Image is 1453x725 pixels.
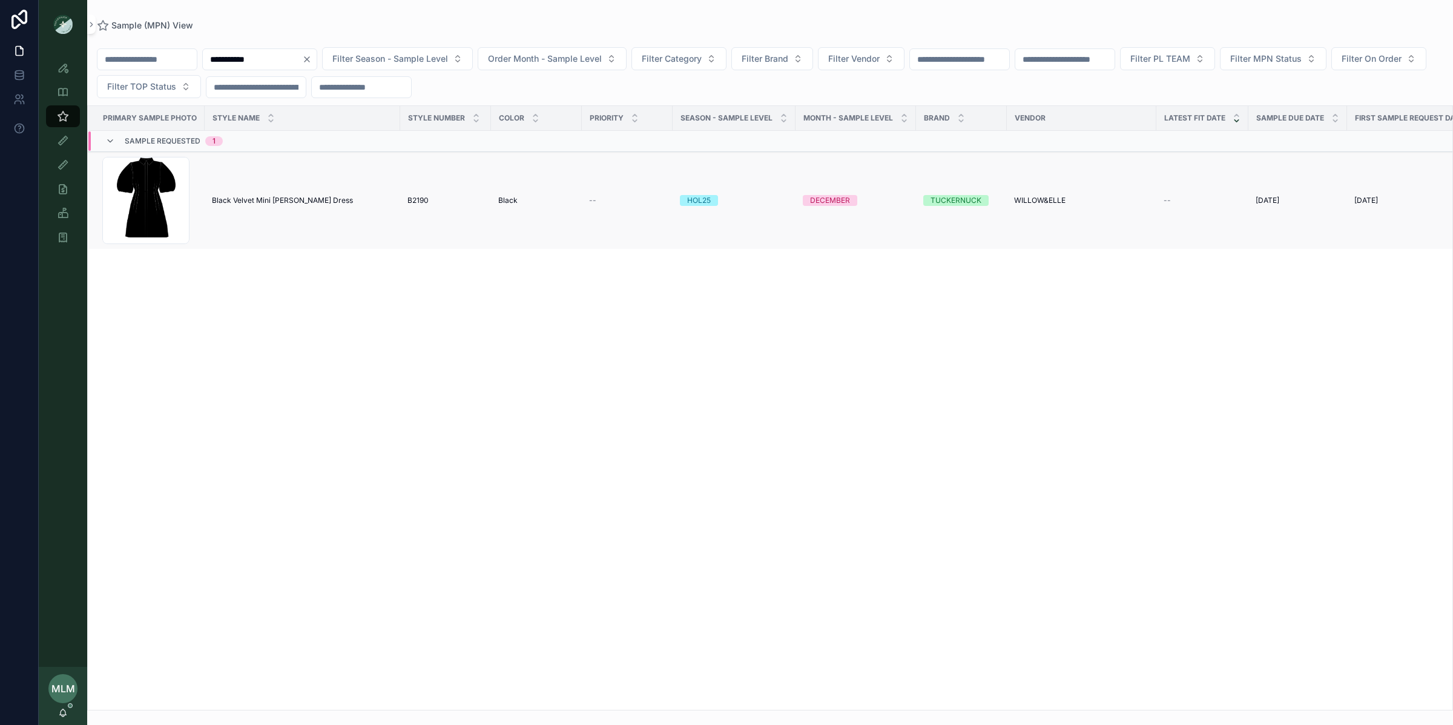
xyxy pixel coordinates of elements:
span: Black Velvet Mini [PERSON_NAME] Dress [212,196,353,205]
a: TUCKERNUCK [923,195,1000,206]
span: Filter On Order [1342,53,1402,65]
a: [DATE] [1256,196,1340,205]
button: Select Button [818,47,904,70]
span: Color [499,113,524,123]
span: Filter Vendor [828,53,880,65]
span: Filter Season - Sample Level [332,53,448,65]
button: Select Button [478,47,627,70]
span: -- [1164,196,1171,205]
button: Select Button [631,47,726,70]
span: Filter Category [642,53,702,65]
span: MONTH - SAMPLE LEVEL [803,113,893,123]
button: Clear [302,55,317,64]
span: Filter Brand [742,53,788,65]
span: Brand [924,113,950,123]
span: Sample Requested [125,136,200,146]
a: HOL25 [680,195,788,206]
div: 1 [213,136,216,146]
span: Vendor [1015,113,1046,123]
span: Filter MPN Status [1230,53,1302,65]
div: TUCKERNUCK [931,195,981,206]
span: [DATE] [1354,196,1378,205]
a: Black Velvet Mini [PERSON_NAME] Dress [212,196,393,205]
span: Filter PL TEAM [1130,53,1190,65]
span: Style Name [213,113,260,123]
span: WILLOW&ELLE [1014,196,1066,205]
button: Select Button [1220,47,1326,70]
div: DECEMBER [810,195,850,206]
span: PRIORITY [590,113,624,123]
a: -- [1164,196,1241,205]
span: Order Month - Sample Level [488,53,602,65]
span: [DATE] [1256,196,1279,205]
button: Select Button [731,47,813,70]
span: PRIMARY SAMPLE PHOTO [103,113,197,123]
span: Sample (MPN) View [111,19,193,31]
span: Sample Due Date [1256,113,1324,123]
button: Select Button [1331,47,1426,70]
span: Filter TOP Status [107,81,176,93]
a: Sample (MPN) View [97,19,193,31]
span: Season - Sample Level [680,113,773,123]
span: MLM [51,681,75,696]
button: Select Button [1120,47,1215,70]
span: Latest Fit Date [1164,113,1225,123]
div: scrollable content [39,48,87,264]
img: App logo [53,15,73,34]
a: WILLOW&ELLE [1014,196,1149,205]
a: -- [589,196,665,205]
div: HOL25 [687,195,711,206]
span: Style Number [408,113,465,123]
span: B2190 [407,196,429,205]
a: Black [498,196,575,205]
a: DECEMBER [803,195,909,206]
span: Black [498,196,518,205]
button: Select Button [97,75,201,98]
a: B2190 [407,196,484,205]
span: -- [589,196,596,205]
button: Select Button [322,47,473,70]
